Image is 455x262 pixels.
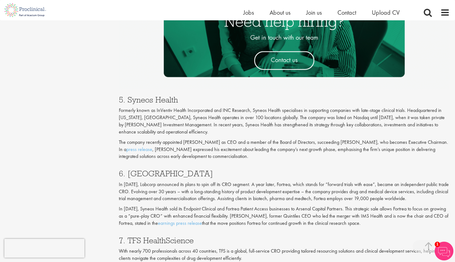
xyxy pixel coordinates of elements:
[372,8,400,17] a: Upload CV
[158,220,202,226] a: earnings press release
[119,205,450,227] p: In [DATE], Syneos Health sold its Endpoint Clinical and Fortrea Patient Access businesses to Arse...
[270,8,291,17] a: About us
[119,248,450,262] p: With nearly 700 professionals across 40 countries, TFS is a global, full-service CRO providing ta...
[4,239,84,258] iframe: reCAPTCHA
[119,236,450,244] h3: 7. TFS HealthScience
[119,181,450,203] p: In [DATE], Labcorp announced its plans to spin off its CRO segment. A year later, Fortrea, which ...
[119,107,450,135] p: Formerly known as InVentiv Health Incorporated and INC Research, Syneos Health specialises in sup...
[337,8,356,17] a: Contact
[119,96,450,104] h3: 5. Syneos Health
[119,139,450,160] p: The company recently appointed [PERSON_NAME] as CEO and a member of the Board of Directors, succe...
[119,169,450,178] h3: 6. [GEOGRAPHIC_DATA]
[435,242,440,247] span: 1
[126,146,152,153] a: press release
[435,242,453,260] img: Chatbot
[243,8,254,17] a: Jobs
[306,8,322,17] a: Join us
